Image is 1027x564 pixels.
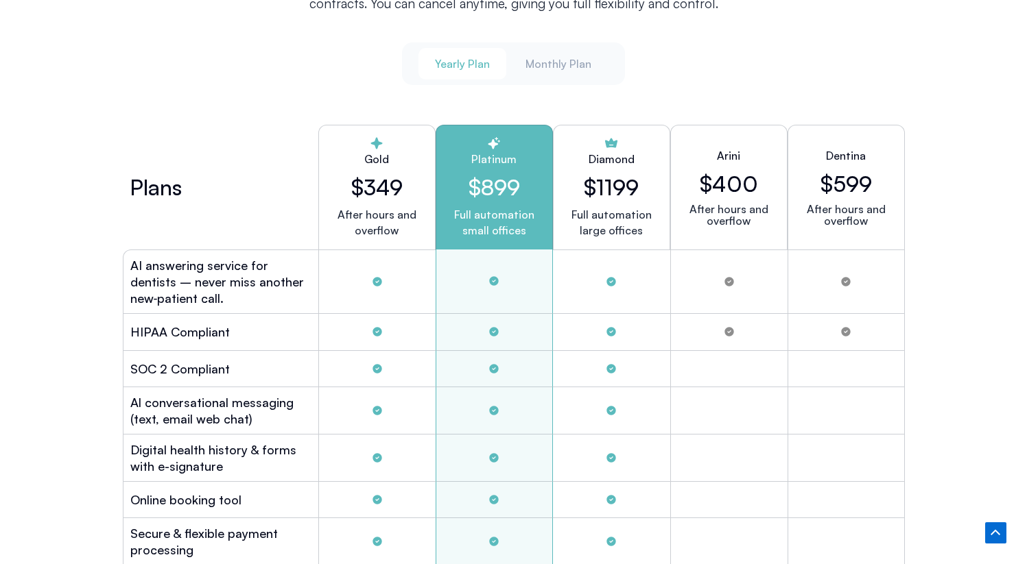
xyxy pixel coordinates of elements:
p: After hours and overflow [330,207,424,238]
p: Full automation large offices [571,207,652,238]
h2: $599 [821,171,872,197]
h2: Digital health history & forms with e-signature [130,441,311,474]
h2: Al conversational messaging (text, email web chat) [130,394,311,427]
h2: Dentina [826,147,866,164]
h2: $899 [447,174,541,200]
h2: Platinum [447,151,541,167]
h2: Secure & flexible payment processing [130,525,311,558]
h2: Plans [130,179,182,195]
p: After hours and overflow [799,204,893,227]
h2: Online booking tool [130,491,241,508]
h2: Gold [330,151,424,167]
h2: SOC 2 Compliant [130,360,230,377]
h2: $1199 [584,174,639,200]
h2: $349 [330,174,424,200]
span: Monthly Plan [526,56,591,71]
h2: $400 [700,171,758,197]
h2: AI answering service for dentists – never miss another new‑patient call. [130,257,311,306]
h2: HIPAA Compliant [130,323,230,340]
h2: Arini [717,147,740,164]
h2: Diamond [589,151,635,167]
p: Full automation small offices [447,207,541,238]
span: Yearly Plan [435,56,490,71]
p: After hours and overflow [682,204,776,227]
